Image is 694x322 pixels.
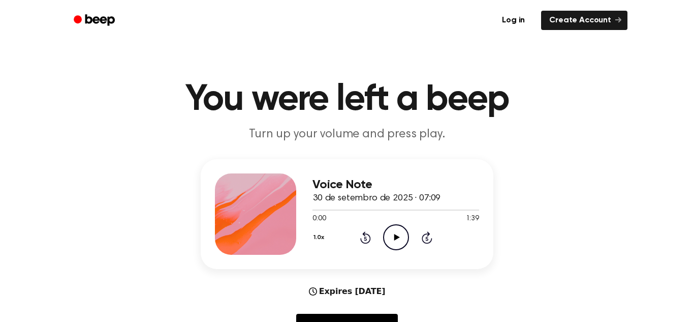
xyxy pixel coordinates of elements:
[312,229,328,246] button: 1.0x
[312,178,479,192] h3: Voice Note
[312,194,440,203] span: 30 de setembro de 2025 · 07:09
[67,11,124,31] a: Beep
[541,11,627,30] a: Create Account
[492,9,535,32] a: Log in
[312,214,326,224] span: 0:00
[152,126,542,143] p: Turn up your volume and press play.
[466,214,479,224] span: 1:39
[309,285,386,298] div: Expires [DATE]
[87,81,607,118] h1: You were left a beep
